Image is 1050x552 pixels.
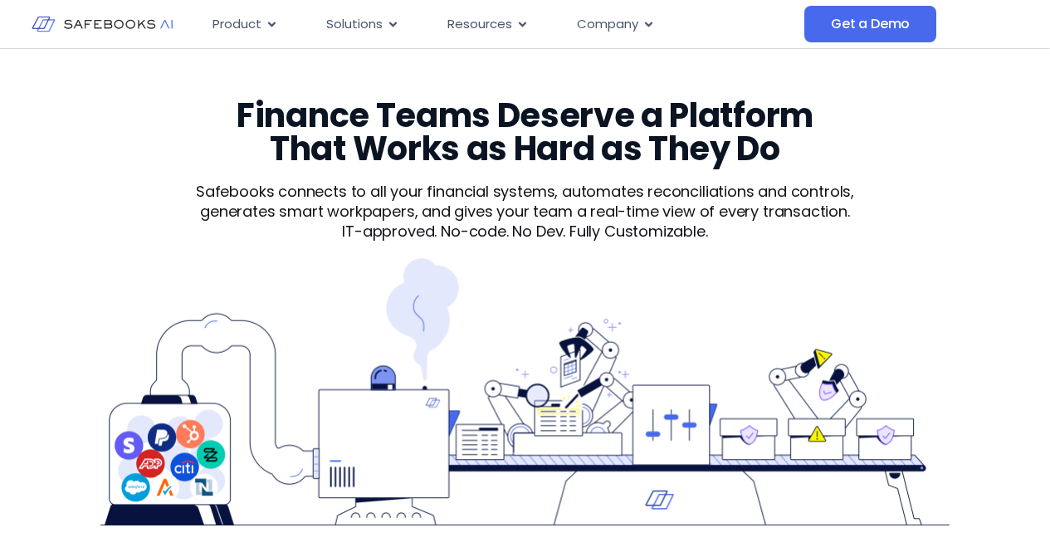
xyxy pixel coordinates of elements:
[447,15,512,34] span: Resources
[199,8,804,41] div: Menu Toggle
[831,16,910,32] span: Get a Demo
[212,15,261,34] span: Product
[199,8,804,41] nav: Menu
[577,15,638,34] span: Company
[167,182,883,222] p: Safebooks connects to all your financial systems, automates reconciliations and controls, generat...
[100,258,949,525] img: Product 1
[326,15,383,34] span: Solutions
[167,222,883,242] p: IT-approved. No-code. No Dev. Fully Customizable.
[804,6,936,42] a: Get a Demo
[204,99,845,165] h3: Finance Teams Deserve a Platform That Works as Hard as They Do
